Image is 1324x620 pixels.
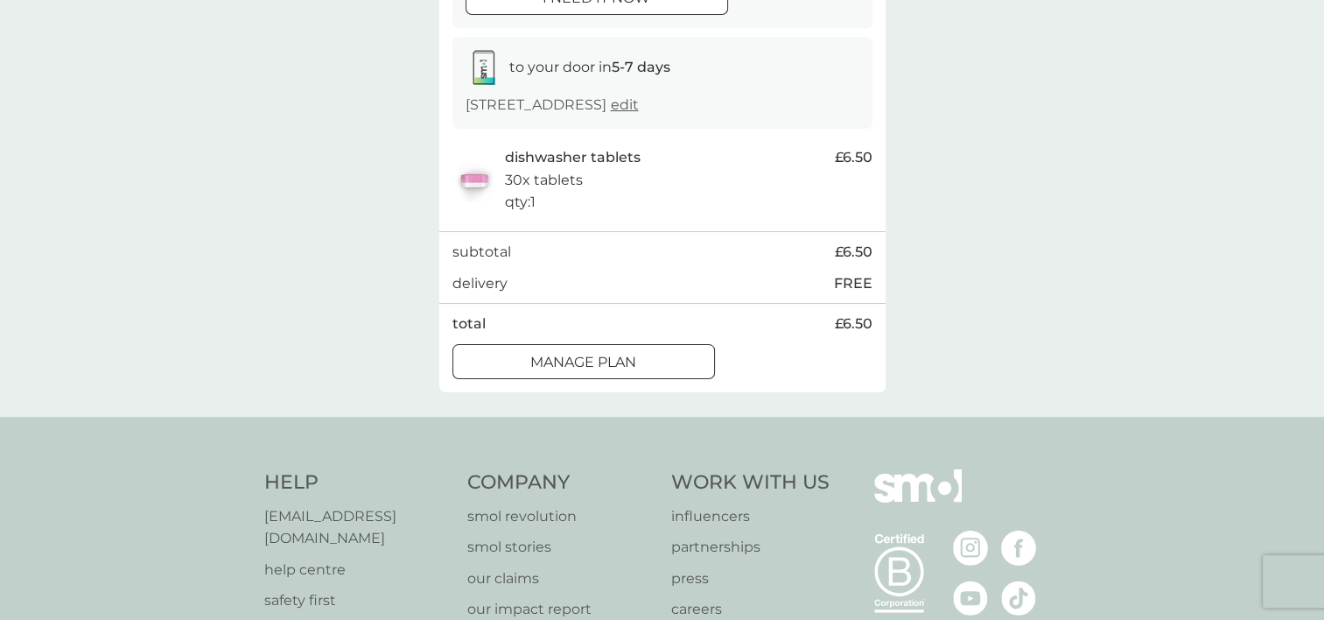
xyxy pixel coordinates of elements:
p: total [452,313,486,335]
img: smol [874,469,962,529]
h4: Help [264,469,451,497]
p: [STREET_ADDRESS] [466,94,639,116]
a: our claims [467,567,654,590]
a: partnerships [671,536,830,559]
p: Manage plan [530,351,636,374]
a: safety first [264,589,451,612]
button: Manage plan [452,344,715,379]
a: help centre [264,559,451,581]
p: subtotal [452,241,511,264]
p: qty : 1 [505,191,536,214]
span: to your door in [509,59,670,75]
p: 30x tablets [505,169,583,192]
p: FREE [834,272,872,295]
p: delivery [452,272,508,295]
img: visit the smol Facebook page [1001,531,1036,566]
strong: 5-7 days [612,59,670,75]
a: smol revolution [467,505,654,528]
p: dishwasher tablets [505,146,641,169]
img: visit the smol Instagram page [953,531,988,566]
img: visit the smol Tiktok page [1001,581,1036,616]
span: £6.50 [835,146,872,169]
img: visit the smol Youtube page [953,581,988,616]
span: £6.50 [835,241,872,264]
span: £6.50 [835,313,872,335]
a: press [671,567,830,590]
a: edit [611,96,639,113]
a: smol stories [467,536,654,559]
h4: Company [467,469,654,497]
h4: Work With Us [671,469,830,497]
a: influencers [671,505,830,528]
a: [EMAIL_ADDRESS][DOMAIN_NAME] [264,505,451,550]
